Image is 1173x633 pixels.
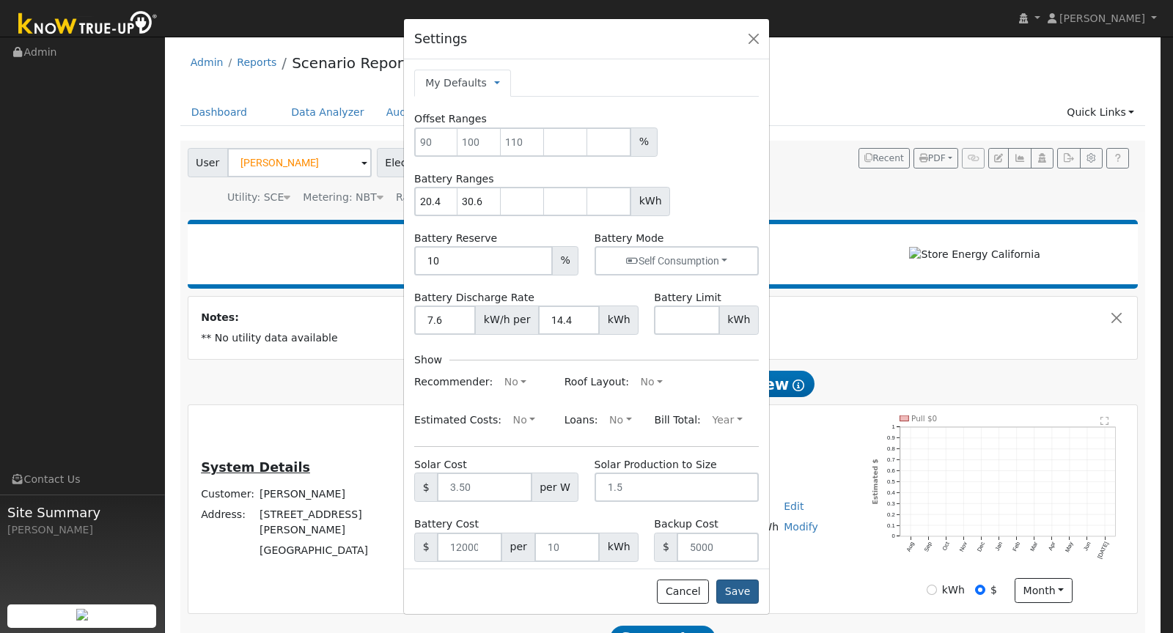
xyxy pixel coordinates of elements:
[414,354,442,366] h6: Show
[654,413,701,425] span: Bill Total:
[534,533,600,562] input: 10
[595,473,759,502] input: 1.5
[630,127,657,157] span: %
[414,457,467,473] label: Solar Cost
[595,457,717,473] label: Solar Production to Size
[630,187,670,216] span: kWh
[565,376,629,388] span: Roof Layout:
[595,231,664,246] label: Battery Mode
[475,306,539,335] span: kW/h per
[414,533,438,562] span: $
[716,580,759,604] button: Save
[532,473,579,502] span: per W
[657,580,709,604] button: Cancel
[414,306,476,335] input: 0.0
[437,533,502,562] input: 12000
[414,473,438,502] span: $
[719,306,759,335] span: kWh
[496,371,534,394] button: No
[414,413,501,425] span: Estimated Costs:
[414,231,497,246] label: Battery Reserve
[705,409,750,432] button: Year
[552,246,578,275] span: %
[414,171,494,187] label: Battery Ranges
[414,111,487,127] label: Offset Ranges
[501,533,535,562] span: per
[677,533,759,562] input: 5000
[599,533,639,562] span: kWh
[501,127,545,157] input: 110
[414,290,534,306] label: Battery Discharge Rate
[437,473,532,502] input: 3.50
[414,246,553,275] input: 0.0
[414,29,467,48] h5: Settings
[414,376,493,388] span: Recommender:
[457,127,501,157] input: 100
[414,127,458,157] input: 90
[633,371,671,394] button: No
[595,246,759,275] button: Self Consumption
[425,75,487,91] a: My Defaults
[414,517,479,532] label: Battery Cost
[538,306,600,335] input: 0.0
[654,290,721,306] label: Battery Limit
[505,409,543,432] button: No
[599,306,639,335] span: kWh
[601,409,639,432] button: No
[654,517,718,532] label: Backup Cost
[654,533,677,562] span: $
[565,413,598,425] span: Loans:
